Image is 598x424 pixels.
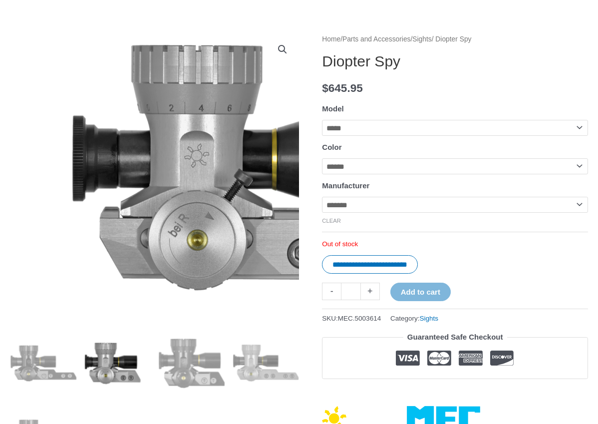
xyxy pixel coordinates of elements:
button: Add to cart [390,283,451,301]
span: MEC.5003614 [338,315,381,322]
img: Diopter Spy - Image 4 [233,330,299,397]
a: - [322,283,341,300]
nav: Breadcrumb [322,33,588,46]
span: SKU: [322,312,381,325]
bdi: 645.95 [322,82,362,94]
p: Out of stock [322,240,588,249]
span: Category: [390,312,438,325]
input: Product quantity [341,283,360,300]
a: Parts and Accessories [342,35,411,43]
label: Manufacturer [322,181,369,190]
a: Clear options [322,218,341,224]
label: Color [322,143,341,151]
a: Home [322,35,340,43]
a: + [361,283,380,300]
a: Sights [419,315,438,322]
span: $ [322,82,328,94]
label: Model [322,104,343,113]
img: Diopter Spy - Image 2 [84,330,151,397]
legend: Guaranteed Safe Checkout [403,330,507,344]
a: View full-screen image gallery [274,40,292,58]
iframe: Customer reviews powered by Trustpilot [322,387,588,399]
h1: Diopter Spy [322,52,588,70]
img: Diopter Spy [10,330,77,397]
img: Diopter Spy - Image 3 [158,330,225,397]
a: Sights [412,35,431,43]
